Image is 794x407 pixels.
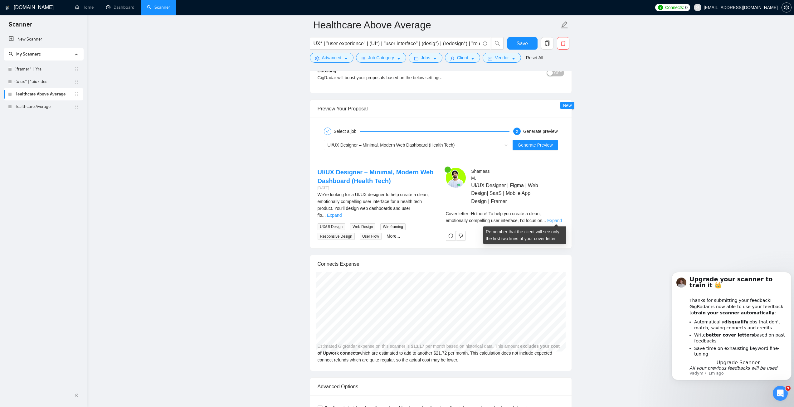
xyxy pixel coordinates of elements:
a: homeHome [75,5,94,10]
a: Expand [547,218,562,223]
span: UI/UX Designer | Figma | Web Design| SaaS | Mobile App Design | Framer [471,182,545,205]
span: Generate Preview [518,142,553,148]
span: My Scanners [16,51,41,57]
span: redo [446,233,455,238]
span: search [9,52,13,56]
a: searchScanner [147,5,170,10]
span: caret-down [397,56,401,61]
li: Healthcare Average [4,100,83,113]
button: redo [446,231,456,241]
a: UI/UX Designer – Minimal, Modern Web Dashboard (Health Tech) [318,169,434,184]
span: holder [74,79,79,84]
div: Remember that the client will see only the first two lines of your cover letter. [446,210,564,224]
span: delete [557,41,569,46]
span: bars [361,56,366,61]
span: Responsive Design [318,233,355,240]
span: caret-down [433,56,437,61]
span: Jobs [421,54,430,61]
span: folder [414,56,418,61]
button: copy [541,37,553,50]
span: Vendor [495,54,509,61]
img: upwork-logo.png [658,5,663,10]
button: userClientcaret-down [445,53,480,63]
span: Job Category [368,54,394,61]
span: OFF [554,70,562,76]
span: double-left [74,392,80,399]
li: New Scanner [4,33,83,46]
button: dislike [456,231,466,241]
a: dashboardDashboard [106,5,134,10]
button: barsJob Categorycaret-down [356,53,406,63]
span: search [491,41,503,46]
span: copy [541,41,553,46]
a: Healthcare Average [14,100,74,113]
a: setting [782,5,792,10]
div: We’re looking for a UI/UX designer to help create a clean, emotionally compelling user interface ... [318,191,436,219]
span: user [695,5,700,10]
span: UI/UX Designer – Minimal, Modern Web Dashboard (Health Tech) [328,143,455,148]
span: caret-down [511,56,516,61]
span: Scanner [4,20,37,33]
span: caret-down [344,56,348,61]
span: Shamaas M . [471,169,490,181]
span: We’re looking for a UI/UX designer to help create a clean, emotionally compelling user interface ... [318,192,429,218]
span: edit [560,21,568,29]
a: More... [387,234,400,239]
b: excludes your cost of Upwork connects [318,344,560,356]
button: settingAdvancedcaret-down [310,53,353,63]
button: Generate Preview [513,140,558,150]
button: folderJobscaret-down [409,53,442,63]
button: search [491,37,504,50]
div: Select a job [334,128,360,135]
button: Save [507,37,538,50]
span: holder [74,67,79,72]
span: My Scanners [9,51,41,57]
input: Search Freelance Jobs... [314,40,480,47]
span: Cover letter - Hi there! To help you create a clean, emotionally compelling user interface, I’d f... [446,211,543,223]
div: Estimated GigRadar expense on this scanner is per month based on historical data. This amount whi... [310,273,572,371]
span: check [326,129,329,133]
a: ( framer* | "fra [14,63,74,75]
img: c1BYDiXz0YBDF6RDv1DQiM_icZOP937U6Kf7BpuJKYYOxZmUhMzlWHitFgu7eKb-gJ [446,168,466,188]
span: Client [457,54,468,61]
span: ... [322,213,326,218]
a: Expand [327,213,342,218]
img: logo [5,3,10,13]
span: dislike [459,233,463,238]
span: ... [542,218,546,223]
span: caret-down [470,56,475,61]
li: Healthcare Above Average [4,88,83,100]
span: holder [74,104,79,109]
a: Healthcare Above Average [14,88,74,100]
span: Wireframing [380,223,406,230]
span: UX/UI Design [318,223,345,230]
span: setting [315,56,319,61]
div: GigRadar will boost your proposals based on the below settings. [318,74,503,81]
a: New Scanner [9,33,78,46]
button: delete [557,37,569,50]
span: Advanced [322,54,341,61]
span: Connects: [665,4,684,11]
div: Advanced Options [318,378,564,395]
span: info-circle [483,41,487,46]
input: Scanner name... [313,17,559,33]
span: Save [517,40,528,47]
li: ( framer* | "fra [4,63,83,75]
div: Remember that the client will see only the first two lines of your cover letter. [483,226,566,244]
div: Connects Expense [318,255,564,273]
div: Generate preview [523,128,558,135]
span: holder [74,92,79,97]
